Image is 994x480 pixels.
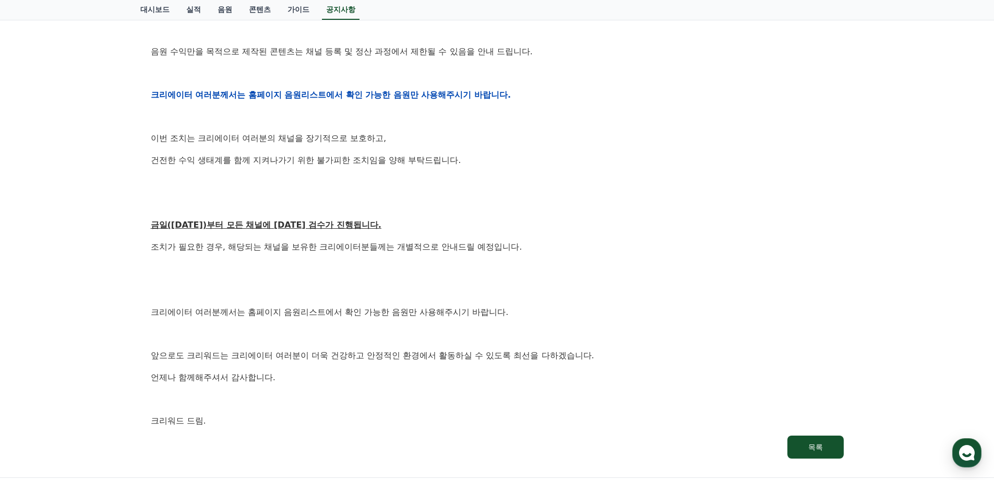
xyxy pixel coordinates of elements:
[151,306,844,319] p: 크리에이터 여러분께서는 홈페이지 음원리스트에서 확인 가능한 음원만 사용해주시기 바랍니다.
[161,347,174,355] span: 설정
[151,371,844,384] p: 언제나 함께해주셔서 감사합니다.
[151,90,511,100] strong: 크리에이터 여러분께서는 홈페이지 음원리스트에서 확인 가능한 음원만 사용해주시기 바랍니다.
[33,347,39,355] span: 홈
[151,45,844,58] p: 음원 수익만을 목적으로 제작된 콘텐츠는 채널 등록 및 정산 과정에서 제한될 수 있음을 안내 드립니다.
[151,349,844,362] p: 앞으로도 크리워드는 크리에이터 여러분이 더욱 건강하고 안정적인 환경에서 활동하실 수 있도록 최선을 다하겠습니다.
[69,331,135,357] a: 대화
[151,154,844,167] p: 건전한 수익 생태계를 함께 지켜나가기 위한 불가피한 조치임을 양해 부탁드립니다.
[151,436,844,459] a: 목록
[151,220,381,230] u: 금일([DATE])부터 모든 채널에 [DATE] 검수가 진행됩니다.
[151,132,844,145] p: 이번 조치는 크리에이터 여러분의 채널을 장기적으로 보호하고,
[787,436,844,459] button: 목록
[808,442,823,452] div: 목록
[135,331,200,357] a: 설정
[151,414,844,428] p: 크리워드 드림.
[3,331,69,357] a: 홈
[95,347,108,356] span: 대화
[151,240,844,254] p: 조치가 필요한 경우, 해당되는 채널을 보유한 크리에이터분들께는 개별적으로 안내드릴 예정입니다.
